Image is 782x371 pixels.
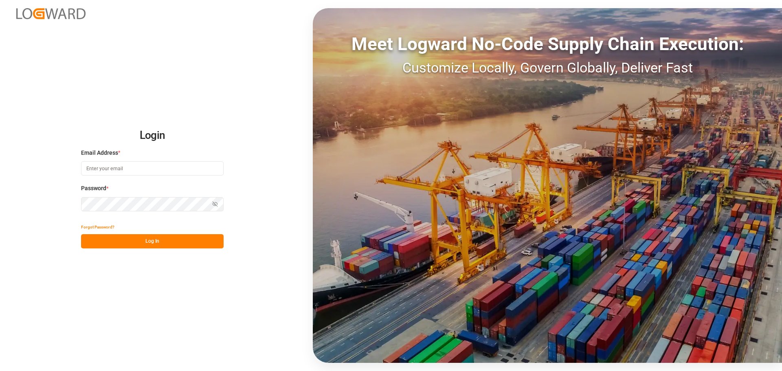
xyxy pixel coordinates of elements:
[81,149,118,157] span: Email Address
[313,57,782,78] div: Customize Locally, Govern Globally, Deliver Fast
[16,8,86,19] img: Logward_new_orange.png
[81,234,224,248] button: Log In
[81,220,114,234] button: Forgot Password?
[81,123,224,149] h2: Login
[81,184,106,193] span: Password
[313,31,782,57] div: Meet Logward No-Code Supply Chain Execution:
[81,161,224,176] input: Enter your email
